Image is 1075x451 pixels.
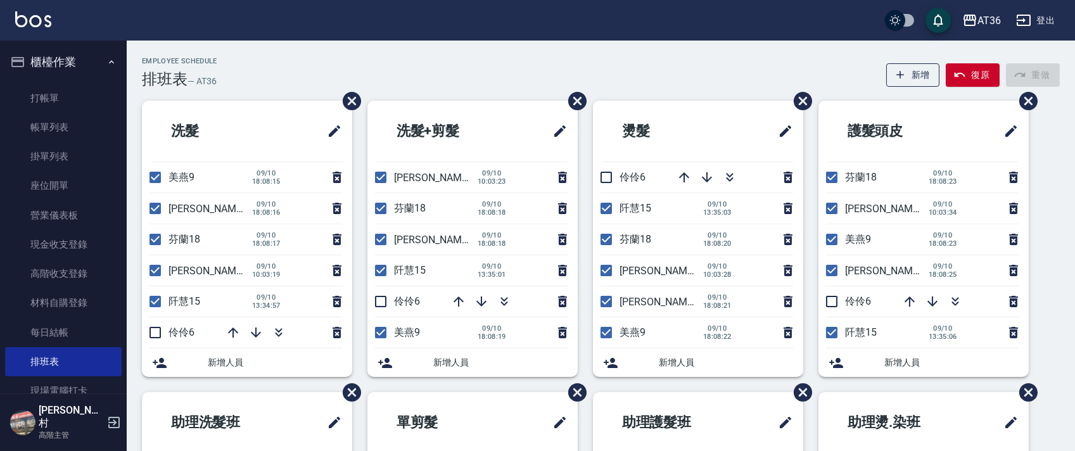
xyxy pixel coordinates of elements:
span: 阡慧15 [620,202,651,214]
button: save [926,8,951,33]
a: 打帳單 [5,84,122,113]
span: 09/10 [478,262,506,270]
span: 修改班表的標題 [770,407,793,438]
span: [PERSON_NAME]11 [394,172,481,184]
span: 09/10 [478,169,506,177]
span: 刪除班表 [333,82,363,120]
span: 修改班表的標題 [545,407,568,438]
span: [PERSON_NAME]16 [394,234,481,246]
span: 18:08:20 [703,239,732,248]
a: 現金收支登錄 [5,230,122,259]
span: 美燕9 [845,233,871,245]
a: 座位開單 [5,171,122,200]
span: [PERSON_NAME]16 [845,265,932,277]
span: 09/10 [478,324,506,333]
span: 新增人員 [884,356,1019,369]
span: 09/10 [929,324,957,333]
span: 13:35:01 [478,270,506,279]
a: 帳單列表 [5,113,122,142]
span: 09/10 [703,293,732,302]
span: 09/10 [478,200,506,208]
span: 09/10 [929,262,957,270]
h2: 助理燙.染班 [829,400,967,445]
span: 09/10 [252,200,281,208]
span: 09/10 [703,200,732,208]
span: 09/10 [703,231,732,239]
h2: 洗髮+剪髮 [378,108,511,154]
span: 修改班表的標題 [545,116,568,146]
div: AT36 [977,13,1001,29]
span: 18:08:25 [929,270,957,279]
span: 09/10 [703,324,732,333]
a: 每日結帳 [5,318,122,347]
span: 刪除班表 [1010,374,1040,411]
span: 09/10 [703,262,732,270]
h6: — AT36 [188,75,217,88]
img: Person [10,410,35,435]
a: 高階收支登錄 [5,259,122,288]
span: [PERSON_NAME]11 [169,265,256,277]
span: 09/10 [478,231,506,239]
span: 13:35:06 [929,333,957,341]
span: 修改班表的標題 [319,407,342,438]
a: 材料自購登錄 [5,288,122,317]
span: 刪除班表 [1010,82,1040,120]
span: 新增人員 [433,356,568,369]
span: 18:08:23 [929,177,957,186]
span: 13:35:03 [703,208,732,217]
button: 新增 [886,63,940,87]
button: 登出 [1011,9,1060,32]
span: [PERSON_NAME]16 [620,296,707,308]
span: 09/10 [252,262,281,270]
span: 10:03:28 [703,270,732,279]
span: 伶伶6 [845,295,871,307]
h3: 排班表 [142,70,188,88]
span: 伶伶6 [169,326,194,338]
button: 復原 [946,63,1000,87]
span: 美燕9 [169,171,194,183]
span: 修改班表的標題 [770,116,793,146]
span: 10:03:34 [929,208,957,217]
h2: 燙髮 [603,108,720,154]
button: AT36 [957,8,1006,34]
span: 芬蘭18 [845,171,877,183]
span: 新增人員 [208,356,342,369]
div: 新增人員 [367,348,578,377]
span: [PERSON_NAME]16 [169,203,256,215]
span: 09/10 [252,169,281,177]
span: 18:08:23 [929,239,957,248]
span: 09/10 [252,231,281,239]
span: 18:08:16 [252,208,281,217]
span: 阡慧15 [845,326,877,338]
span: 刪除班表 [333,374,363,411]
span: 10:03:19 [252,270,281,279]
a: 營業儀表板 [5,201,122,230]
span: 09/10 [929,231,957,239]
span: 修改班表的標題 [996,116,1019,146]
div: 新增人員 [818,348,1029,377]
span: 新增人員 [659,356,793,369]
a: 現場電腦打卡 [5,376,122,405]
span: 18:08:22 [703,333,732,341]
h2: Employee Schedule [142,57,217,65]
span: 18:08:19 [478,333,506,341]
h2: 助理護髮班 [603,400,740,445]
span: 09/10 [929,169,957,177]
img: Logo [15,11,51,27]
span: 18:08:15 [252,177,281,186]
span: 18:08:21 [703,302,732,310]
span: 09/10 [929,200,957,208]
span: 18:08:18 [478,239,506,248]
span: 阡慧15 [169,295,200,307]
span: 刪除班表 [559,374,588,411]
span: 刪除班表 [784,82,814,120]
span: 修改班表的標題 [996,407,1019,438]
div: 新增人員 [593,348,803,377]
span: 刪除班表 [784,374,814,411]
h2: 助理洗髮班 [152,400,289,445]
button: 櫃檯作業 [5,46,122,79]
a: 掛單列表 [5,142,122,171]
span: [PERSON_NAME]11 [845,203,932,215]
span: 13:34:57 [252,302,281,310]
span: 修改班表的標題 [319,116,342,146]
